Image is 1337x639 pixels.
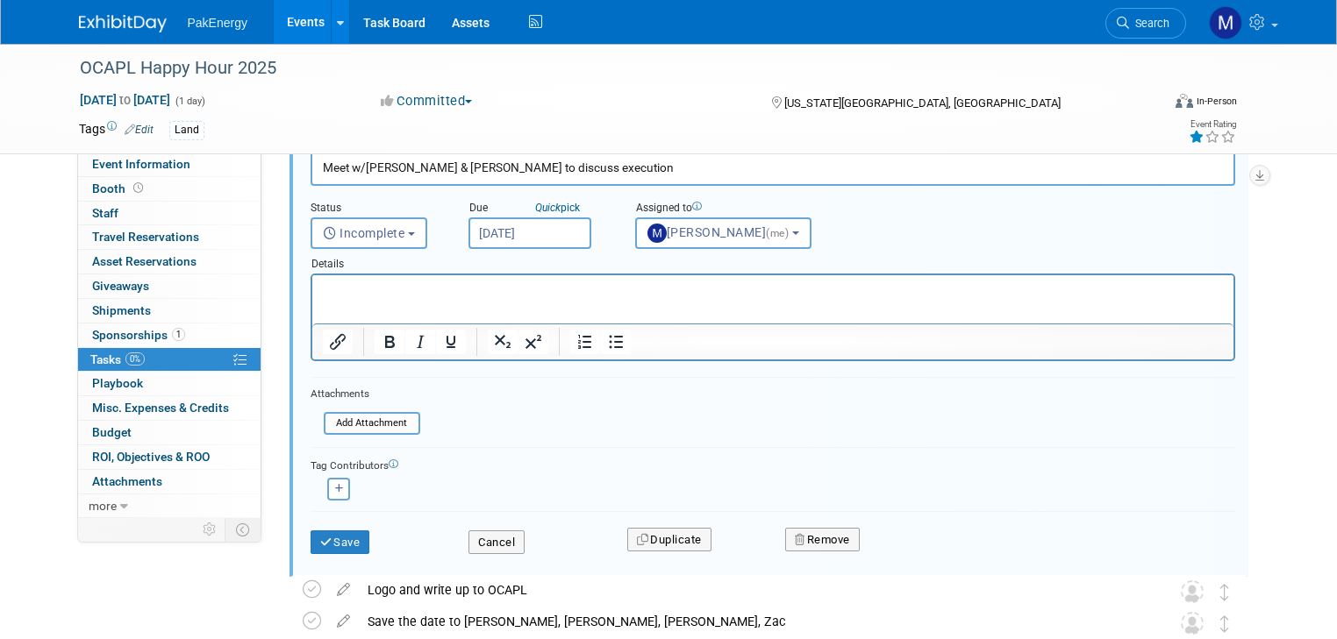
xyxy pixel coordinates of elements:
[405,330,435,354] button: Italic
[92,303,151,317] span: Shipments
[570,330,600,354] button: Numbered list
[78,250,261,273] a: Asset Reservations
[92,474,162,488] span: Attachments
[92,206,118,220] span: Staff
[323,330,353,354] button: Insert/edit link
[117,93,133,107] span: to
[1129,17,1169,30] span: Search
[90,352,145,366] span: Tasks
[79,92,171,108] span: [DATE] [DATE]
[92,157,190,171] span: Event Information
[328,582,359,598] a: edit
[1189,120,1236,129] div: Event Rating
[601,330,631,354] button: Bullet list
[535,202,561,214] i: Quick
[78,202,261,225] a: Staff
[188,16,247,30] span: PakEnergy
[92,254,197,268] span: Asset Reservations
[78,177,261,201] a: Booth
[195,518,225,541] td: Personalize Event Tab Strip
[375,92,479,110] button: Committed
[311,530,370,555] button: Save
[635,217,811,249] button: [PERSON_NAME](me)
[92,230,199,244] span: Travel Reservations
[1181,612,1204,635] img: Unassigned
[78,225,261,249] a: Travel Reservations
[1196,95,1237,108] div: In-Person
[635,201,847,217] div: Assigned to
[92,328,185,342] span: Sponsorships
[174,96,205,107] span: (1 day)
[1176,94,1193,108] img: Format-Inperson.png
[436,330,466,354] button: Underline
[323,226,405,240] span: Incomplete
[78,445,261,469] a: ROI, Objectives & ROO
[92,401,229,415] span: Misc. Expenses & Credits
[78,421,261,444] a: Budget
[468,217,591,249] input: Due Date
[92,181,147,195] span: Booth
[78,396,261,420] a: Misc. Expenses & Credits
[311,151,1235,185] input: Name of task or a short description
[79,120,154,140] td: Tags
[532,201,583,215] a: Quickpick
[1105,8,1186,39] a: Search
[89,499,117,513] span: more
[312,275,1233,323] iframe: Rich Text Area
[328,614,359,629] a: edit
[784,96,1061,110] span: [US_STATE][GEOGRAPHIC_DATA], [GEOGRAPHIC_DATA]
[311,217,427,249] button: Incomplete
[1209,6,1242,39] img: Mary Walker
[359,575,1146,605] div: Logo and write up to OCAPL
[488,330,518,354] button: Subscript
[1220,584,1229,600] i: Move task
[311,201,442,217] div: Status
[1220,615,1229,632] i: Move task
[359,607,1146,636] div: Save the date to [PERSON_NAME], [PERSON_NAME], [PERSON_NAME], Zac
[92,450,210,464] span: ROI, Objectives & ROO
[78,274,261,298] a: Giveaways
[92,425,132,439] span: Budget
[78,299,261,323] a: Shipments
[78,323,261,347] a: Sponsorships1
[78,494,261,518] a: more
[518,330,548,354] button: Superscript
[130,181,147,195] span: Booth not reserved yet
[78,153,261,176] a: Event Information
[92,376,143,390] span: Playbook
[172,328,185,341] span: 1
[627,528,711,552] button: Duplicate
[1181,580,1204,603] img: Unassigned
[468,201,609,217] div: Due
[1066,91,1237,117] div: Event Format
[311,455,1235,473] div: Tag Contributors
[78,348,261,372] a: Tasks0%
[74,53,1139,84] div: OCAPL Happy Hour 2025
[125,124,154,136] a: Edit
[375,330,404,354] button: Bold
[78,372,261,395] a: Playbook
[311,387,420,401] div: Attachments
[169,121,204,139] div: Land
[79,15,167,32] img: ExhibitDay
[225,518,261,541] td: Toggle Event Tabs
[125,352,145,366] span: 0%
[766,227,789,239] span: (me)
[92,279,149,293] span: Giveaways
[78,470,261,493] a: Attachments
[468,530,525,555] button: Cancel
[647,225,792,239] span: [PERSON_NAME]
[785,528,860,552] button: Remove
[311,249,1235,273] div: Details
